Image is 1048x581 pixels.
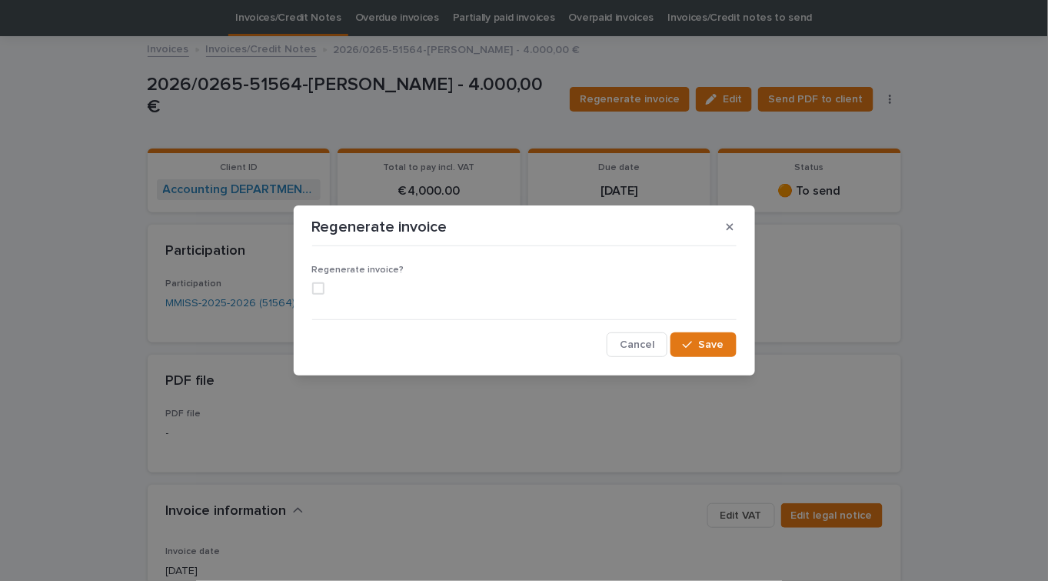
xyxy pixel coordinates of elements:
p: Regenerate invoice [312,218,447,236]
span: Save [699,339,724,350]
span: Regenerate invoice? [312,265,404,275]
span: Cancel [620,339,654,350]
button: Cancel [607,332,667,357]
button: Save [670,332,736,357]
